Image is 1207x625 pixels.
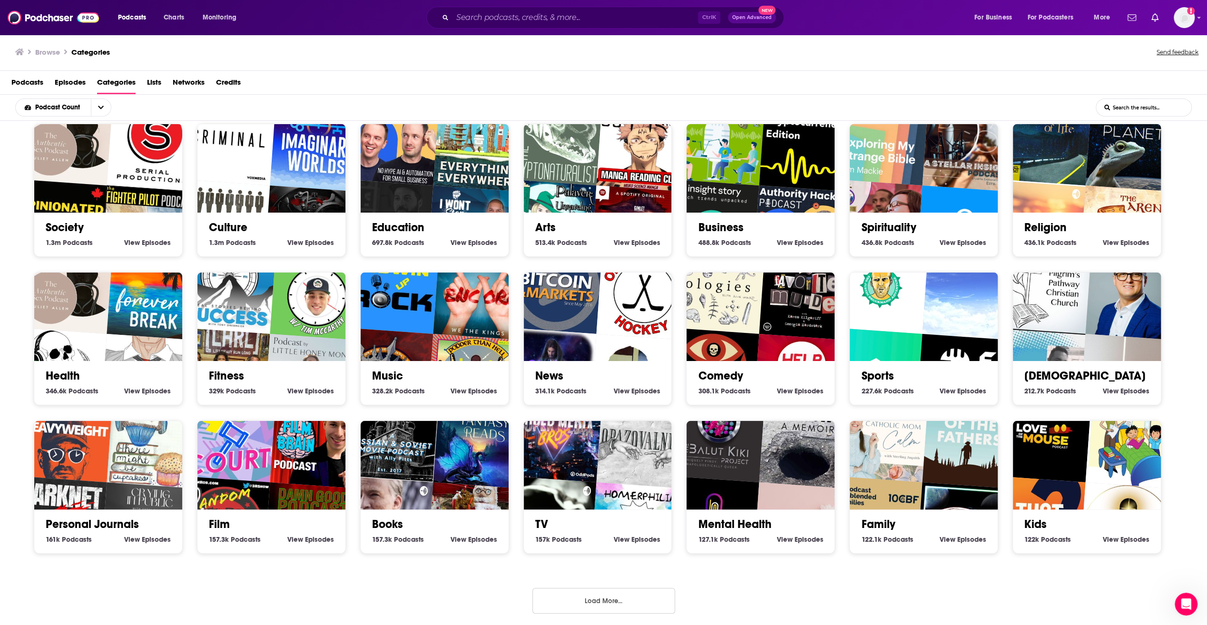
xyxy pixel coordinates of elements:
img: The Justin Bruckmann Adventure [834,239,929,334]
span: Episodes [142,535,171,544]
a: View Personal Journals Episodes [124,535,171,544]
a: Business [698,220,743,234]
button: open menu [196,10,249,25]
span: 157.3k [372,535,392,544]
img: Ologies with Alie Ward [671,239,765,334]
a: 513.4k Arts Podcasts [535,238,587,247]
div: 20TIMinutes: A Mental Health Podcast [270,245,365,340]
img: Opazovalnica [596,394,691,488]
a: 212.7k [DEMOGRAPHIC_DATA] Podcasts [1024,387,1076,395]
img: Catholic Mom Calm [834,388,929,482]
img: Christophe VCP [922,245,1017,340]
div: Everything Everywhere Daily [433,98,528,192]
span: Episodes [957,387,986,395]
span: View [940,535,955,544]
img: Práctica Pedagógica Licenciatura en Pedagogía Infantil 4-514015 [1086,394,1180,488]
a: View Family Episodes [940,535,986,544]
img: Bitcoin & Markets [508,239,602,334]
span: 227.6k [861,387,882,395]
div: Cryptocurrency [759,98,854,192]
span: Podcasts [1047,238,1077,247]
img: 90s Court [182,388,276,482]
span: Episodes [305,535,334,544]
span: View [124,535,140,544]
a: 488.8k Business Podcasts [698,238,751,247]
span: Podcasts [226,238,256,247]
span: View [451,535,466,544]
span: View [287,535,303,544]
span: Podcast Count [35,104,83,111]
button: open menu [91,99,111,116]
span: Podcasts [557,387,587,395]
span: 1.3m [209,238,224,247]
a: Fitness [209,369,244,383]
a: 346.6k Health Podcasts [46,387,98,395]
span: Credits [216,75,241,94]
a: View News Episodes [613,387,660,395]
span: 212.7k [1024,387,1044,395]
img: Authentic Sex with Juliet Allen [19,91,113,186]
div: A Stellar Insight [922,98,1017,192]
a: Show notifications dropdown [1124,10,1140,26]
span: Podcasts [118,11,146,24]
span: 436.8k [861,238,882,247]
a: View Arts Episodes [613,238,660,247]
span: Podcasts [69,387,98,395]
span: View [287,387,303,395]
span: 314.1k [535,387,555,395]
div: Rediscover the Gospel [1086,245,1180,340]
img: Finding Fantasy Reads [433,394,528,488]
div: A Russian & Soviet Movie Podcast with Ally Pitts [345,388,440,482]
a: View Kids Episodes [1103,535,1149,544]
span: 346.6k [46,387,67,395]
a: Mental Health [698,517,771,531]
span: Episodes [468,238,497,247]
span: View [124,387,140,395]
span: Podcasts [226,387,256,395]
a: View Religion Episodes [1103,238,1149,247]
span: Episodes [1120,535,1149,544]
img: The Balut Kiki Project [671,388,765,482]
a: Religion [1024,220,1067,234]
img: The Film Brain Podcast [270,394,365,488]
span: View [451,387,466,395]
a: Family [861,517,895,531]
a: Comedy [698,369,743,383]
span: Episodes [305,238,334,247]
a: 697.8k Education Podcasts [372,238,424,247]
span: Podcasts [63,238,93,247]
span: View [940,387,955,395]
span: For Business [974,11,1012,24]
img: One Third of Life [997,91,1092,186]
img: Growin' Up Rock [345,239,440,334]
span: View [613,238,629,247]
span: Episodes [794,535,823,544]
a: View Culture Episodes [287,238,334,247]
a: 227.6k Sports Podcasts [861,387,913,395]
span: View [776,535,792,544]
span: View [124,238,140,247]
span: New [758,6,775,15]
span: View [776,387,792,395]
span: 161k [46,535,60,544]
span: Podcasts [1041,535,1071,544]
a: 308.1k Comedy Podcasts [698,387,750,395]
svg: Add a profile image [1187,7,1195,15]
span: Episodes [142,238,171,247]
span: View [613,387,629,395]
img: Bitcoin kisokos [671,91,765,186]
div: The Cryptonaturalist [508,91,602,186]
span: Episodes [957,238,986,247]
img: Podchaser - Follow, Share and Rate Podcasts [8,9,99,27]
a: 161k Personal Journals Podcasts [46,535,92,544]
span: Episodes [794,387,823,395]
a: 329k Fitness Podcasts [209,387,256,395]
a: 328.2k Music Podcasts [372,387,425,395]
a: Networks [173,75,205,94]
